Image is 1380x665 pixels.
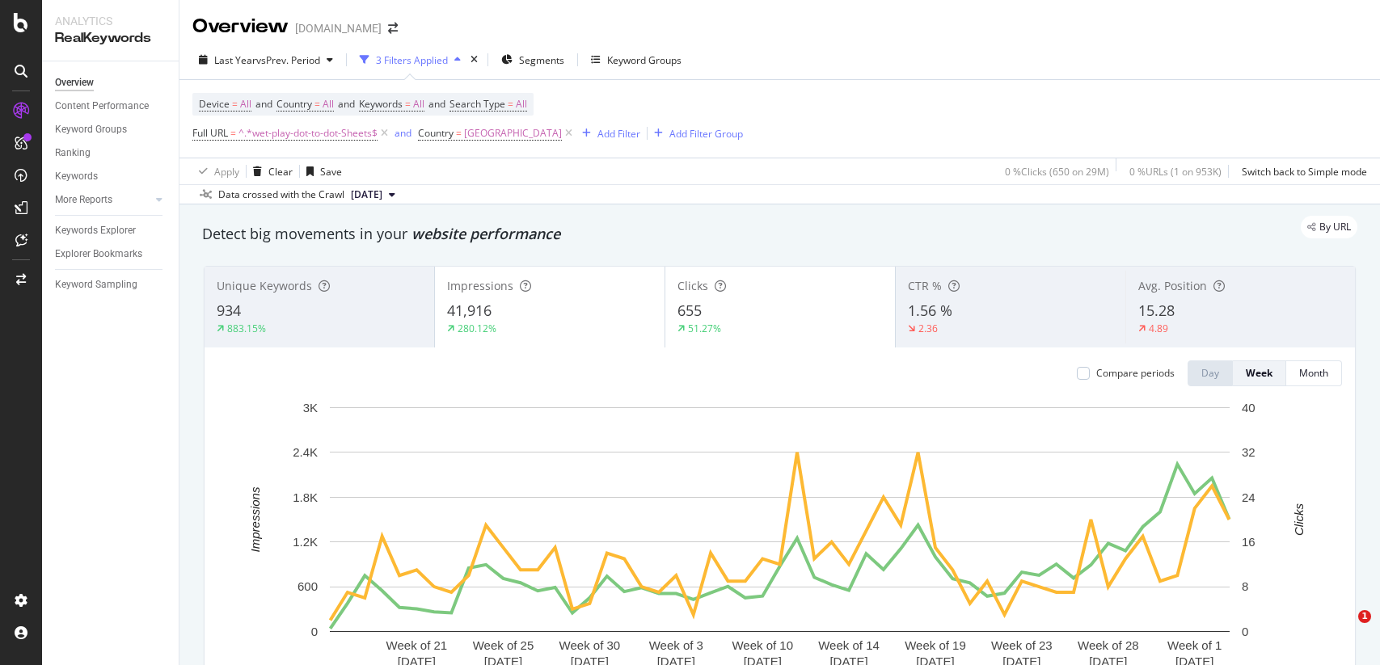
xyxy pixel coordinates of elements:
a: Keyword Sampling [55,276,167,293]
text: 16 [1242,535,1256,549]
a: Content Performance [55,98,167,115]
span: All [516,93,527,116]
text: Week of 10 [732,638,793,652]
span: Last Year [214,53,256,67]
span: and [428,97,445,111]
iframe: Intercom live chat [1325,610,1364,649]
div: Explorer Bookmarks [55,246,142,263]
text: Week of 28 [1078,638,1139,652]
button: Month [1286,360,1342,386]
text: Week of 19 [905,638,966,652]
span: Impressions [447,278,513,293]
div: Month [1299,366,1328,380]
div: Overview [55,74,94,91]
div: Keyword Groups [55,121,127,138]
button: Save [300,158,342,184]
span: CTR % [908,278,942,293]
div: Save [320,165,342,179]
div: 0 % URLs ( 1 on 953K ) [1129,165,1222,179]
span: All [413,93,424,116]
span: = [508,97,513,111]
a: Keyword Groups [55,121,167,138]
span: [GEOGRAPHIC_DATA] [464,122,562,145]
text: 2.4K [293,445,318,459]
div: 280.12% [458,322,496,335]
div: Add Filter Group [669,127,743,141]
span: Segments [519,53,564,67]
a: Overview [55,74,167,91]
text: 8 [1242,579,1248,593]
span: 1 [1358,610,1371,623]
span: Avg. Position [1138,278,1207,293]
div: RealKeywords [55,29,166,48]
a: Keywords [55,168,167,185]
span: = [456,126,462,140]
div: [DOMAIN_NAME] [295,20,382,36]
button: Segments [495,47,571,73]
div: Switch back to Simple mode [1242,165,1367,179]
div: and [395,126,411,140]
a: Explorer Bookmarks [55,246,167,263]
span: Search Type [449,97,505,111]
span: = [232,97,238,111]
button: 3 Filters Applied [353,47,467,73]
span: = [405,97,411,111]
button: Week [1233,360,1286,386]
text: Week of 30 [559,638,621,652]
div: Day [1201,366,1219,380]
text: 1.8K [293,490,318,504]
text: Clicks [1292,503,1306,535]
text: Week of 21 [386,638,448,652]
a: Keywords Explorer [55,222,167,239]
text: Impressions [248,486,262,552]
a: Ranking [55,145,167,162]
text: Week of 25 [473,638,534,652]
button: Add Filter Group [648,124,743,143]
span: 1.56 % [908,301,952,320]
span: 934 [217,301,241,320]
text: 1.2K [293,535,318,549]
span: Unique Keywords [217,278,312,293]
text: 24 [1242,490,1256,504]
button: Last YearvsPrev. Period [192,47,340,73]
div: Clear [268,165,293,179]
div: Keywords Explorer [55,222,136,239]
div: times [467,52,481,68]
span: Device [199,97,230,111]
text: Week of 23 [991,638,1053,652]
button: [DATE] [344,185,402,204]
div: 3 Filters Applied [376,53,448,67]
div: 883.15% [227,322,266,335]
text: Week of 1 [1167,638,1222,652]
text: 40 [1242,401,1256,415]
div: Keyword Sampling [55,276,137,293]
span: 655 [677,301,702,320]
span: = [230,126,236,140]
button: and [395,125,411,141]
button: Day [1188,360,1233,386]
span: 15.28 [1138,301,1175,320]
button: Clear [247,158,293,184]
div: More Reports [55,192,112,208]
span: 2025 Sep. 12th [351,187,382,202]
text: Week of 3 [649,638,703,652]
span: and [338,97,355,111]
div: Compare periods [1096,366,1175,380]
div: Content Performance [55,98,149,115]
span: All [240,93,251,116]
text: Week of 14 [818,638,880,652]
button: Keyword Groups [584,47,688,73]
span: Country [276,97,312,111]
span: = [314,97,320,111]
span: and [255,97,272,111]
div: 2.36 [918,322,938,335]
span: ^.*wet-play-dot-to-dot-Sheets$ [238,122,378,145]
text: 3K [303,401,318,415]
span: By URL [1319,222,1351,232]
text: 0 [311,625,318,638]
span: All [323,93,334,116]
div: 51.27% [688,322,721,335]
div: 0 % Clicks ( 650 on 29M ) [1005,165,1109,179]
div: Analytics [55,13,166,29]
div: Keywords [55,168,98,185]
